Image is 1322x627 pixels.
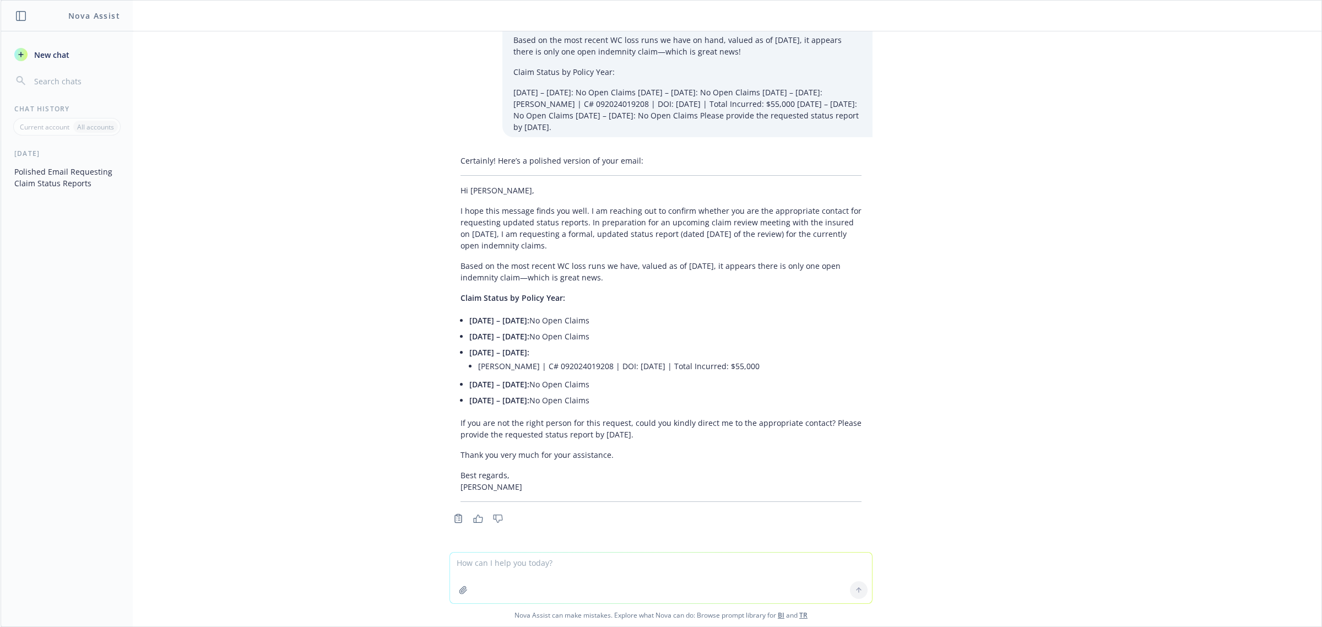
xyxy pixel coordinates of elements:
p: Claim Status by Policy Year: [513,66,862,78]
p: [DATE] – [DATE]: No Open Claims [DATE] – [DATE]: No Open Claims [DATE] – [DATE]: [PERSON_NAME] | ... [513,87,862,133]
p: Best regards, [PERSON_NAME] [460,469,862,493]
div: Chat History [1,104,133,113]
a: TR [799,610,808,620]
p: I hope this message finds you well. I am reaching out to confirm whether you are the appropriate ... [460,205,862,251]
div: [DATE] [1,149,133,158]
span: [DATE] – [DATE]: [469,315,529,326]
li: No Open Claims [469,392,862,408]
p: Certainly! Here’s a polished version of your email: [460,155,862,166]
button: Polished Email Requesting Claim Status Reports [10,163,124,192]
p: Based on the most recent WC loss runs we have, valued as of [DATE], it appears there is only one ... [460,260,862,283]
h1: Nova Assist [68,10,120,21]
span: Claim Status by Policy Year: [460,293,565,303]
p: Thank you very much for your assistance. [460,449,862,461]
p: Hi [PERSON_NAME], [460,185,862,196]
span: [DATE] – [DATE]: [469,347,529,358]
span: [DATE] – [DATE]: [469,395,529,406]
svg: Copy to clipboard [453,514,463,523]
button: Thumbs down [489,511,507,526]
p: All accounts [77,122,114,132]
li: [PERSON_NAME] | C# 092024019208 | DOI: [DATE] | Total Incurred: $55,000 [478,358,862,374]
button: New chat [10,45,124,64]
span: Nova Assist can make mistakes. Explore what Nova can do: Browse prompt library for and [5,604,1317,626]
input: Search chats [32,73,120,89]
span: New chat [32,49,69,61]
li: No Open Claims [469,312,862,328]
a: BI [778,610,784,620]
li: No Open Claims [469,328,862,344]
span: [DATE] – [DATE]: [469,379,529,390]
li: No Open Claims [469,376,862,392]
p: Current account [20,122,69,132]
p: Based on the most recent WC loss runs we have on hand, valued as of [DATE], it appears there is o... [513,34,862,57]
p: If you are not the right person for this request, could you kindly direct me to the appropriate c... [460,417,862,440]
span: [DATE] – [DATE]: [469,331,529,342]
